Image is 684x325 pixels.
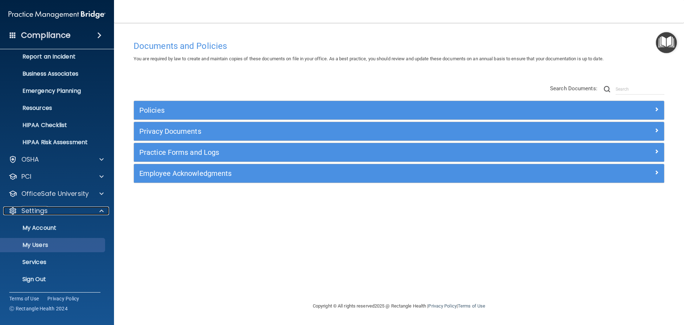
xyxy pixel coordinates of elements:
[139,126,659,137] a: Privacy Documents
[5,122,102,129] p: HIPAA Checklist
[21,30,71,40] h4: Compliance
[134,41,664,51] h4: Documents and Policies
[656,32,677,53] button: Open Resource Center
[139,148,526,156] h5: Practice Forms and Logs
[5,105,102,112] p: Resources
[9,305,68,312] span: Ⓒ Rectangle Health 2024
[21,155,39,164] p: OSHA
[5,70,102,77] p: Business Associates
[616,84,664,95] input: Search
[139,169,526,177] h5: Employee Acknowledgments
[9,295,39,302] a: Terms of Use
[428,303,456,309] a: Privacy Policy
[550,85,597,92] span: Search Documents:
[139,147,659,158] a: Practice Forms and Logs
[458,303,485,309] a: Terms of Use
[604,86,610,92] img: ic-search.3b580494.png
[139,127,526,135] h5: Privacy Documents
[5,53,102,60] p: Report an Incident
[139,106,526,114] h5: Policies
[5,276,102,283] p: Sign Out
[269,295,529,318] div: Copyright © All rights reserved 2025 @ Rectangle Health | |
[5,242,102,249] p: My Users
[9,189,104,198] a: OfficeSafe University
[9,207,104,215] a: Settings
[5,87,102,95] p: Emergency Planning
[21,207,48,215] p: Settings
[139,168,659,179] a: Employee Acknowledgments
[9,7,105,22] img: PMB logo
[134,56,603,61] span: You are required by law to create and maintain copies of these documents on file in your office. ...
[5,139,102,146] p: HIPAA Risk Assessment
[47,295,79,302] a: Privacy Policy
[21,172,31,181] p: PCI
[5,224,102,232] p: My Account
[5,259,102,266] p: Services
[9,172,104,181] a: PCI
[139,105,659,116] a: Policies
[9,155,104,164] a: OSHA
[21,189,89,198] p: OfficeSafe University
